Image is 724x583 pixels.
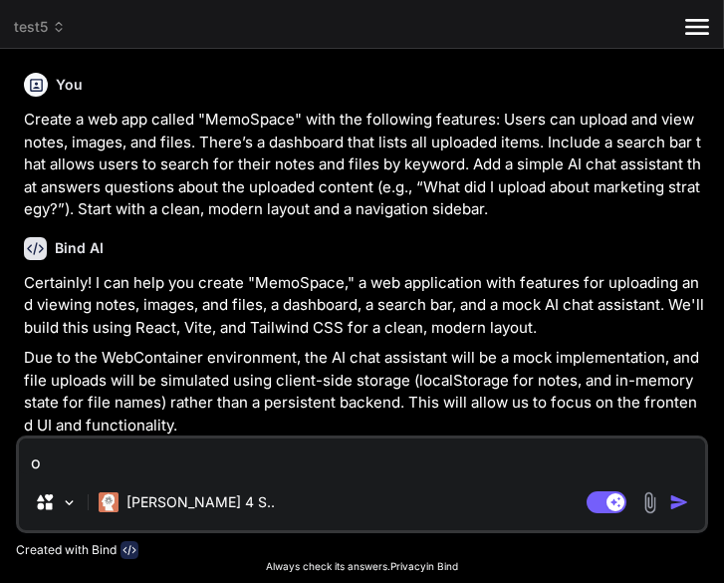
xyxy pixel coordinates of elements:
[24,109,704,221] p: Create a web app called "MemoSpace" with the following features: Users can upload and view notes,...
[16,542,117,558] p: Created with Bind
[638,491,661,514] img: attachment
[14,17,66,37] span: test5
[56,75,83,95] h6: You
[99,492,119,512] img: Claude 4 Sonnet
[24,347,704,437] p: Due to the WebContainer environment, the AI chat assistant will be a mock implementation, and fil...
[55,238,104,258] h6: Bind AI
[24,272,704,340] p: Certainly! I can help you create "MemoSpace," a web application with features for uploading and v...
[390,560,426,572] span: Privacy
[126,492,275,512] p: [PERSON_NAME] 4 S..
[669,492,689,512] img: icon
[121,541,138,559] img: bind-logo
[16,559,708,574] p: Always check its answers. in Bind
[19,438,705,474] textarea: o
[61,494,78,511] img: Pick Models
